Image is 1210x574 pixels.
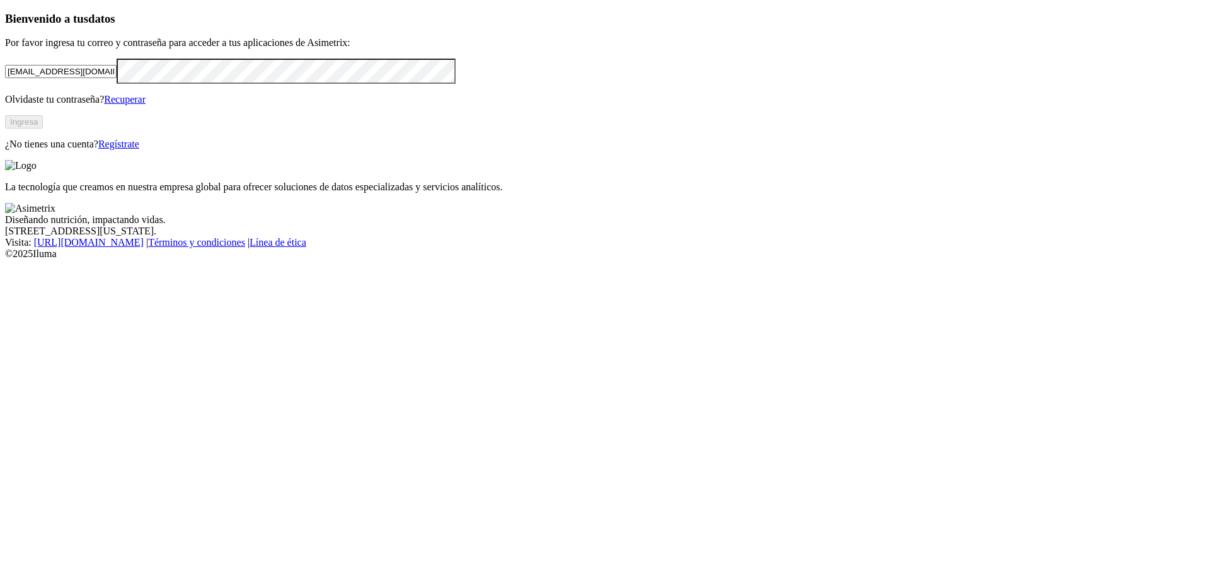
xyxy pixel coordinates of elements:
a: Línea de ética [250,237,306,248]
div: © 2025 Iluma [5,248,1205,260]
div: Diseñando nutrición, impactando vidas. [5,214,1205,226]
a: Términos y condiciones [148,237,245,248]
span: datos [88,12,115,25]
a: Recuperar [104,94,146,105]
a: [URL][DOMAIN_NAME] [34,237,144,248]
a: Regístrate [98,139,139,149]
input: Tu correo [5,65,117,78]
button: Ingresa [5,115,43,129]
p: La tecnología que creamos en nuestra empresa global para ofrecer soluciones de datos especializad... [5,181,1205,193]
div: Visita : | | [5,237,1205,248]
img: Logo [5,160,37,171]
p: ¿No tienes una cuenta? [5,139,1205,150]
p: Por favor ingresa tu correo y contraseña para acceder a tus aplicaciones de Asimetrix: [5,37,1205,49]
div: [STREET_ADDRESS][US_STATE]. [5,226,1205,237]
h3: Bienvenido a tus [5,12,1205,26]
img: Asimetrix [5,203,55,214]
p: Olvidaste tu contraseña? [5,94,1205,105]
